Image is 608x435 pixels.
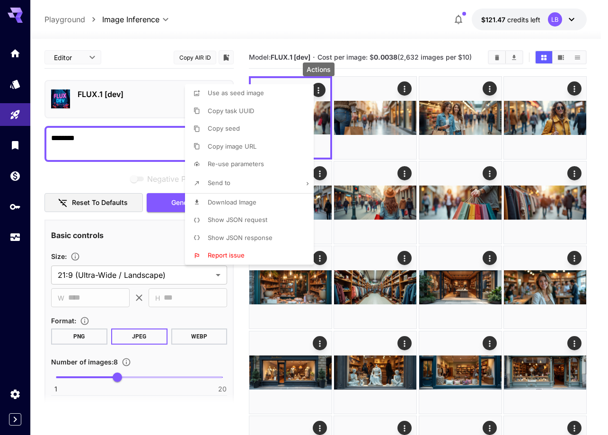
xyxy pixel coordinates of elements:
[208,216,267,223] span: Show JSON request
[303,62,335,76] div: Actions
[208,89,264,97] span: Use as seed image
[208,179,230,186] span: Send to
[208,160,264,168] span: Re-use parameters
[208,124,240,132] span: Copy seed
[208,107,254,115] span: Copy task UUID
[208,234,273,241] span: Show JSON response
[208,142,256,150] span: Copy image URL
[208,198,256,206] span: Download Image
[208,251,245,259] span: Report issue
